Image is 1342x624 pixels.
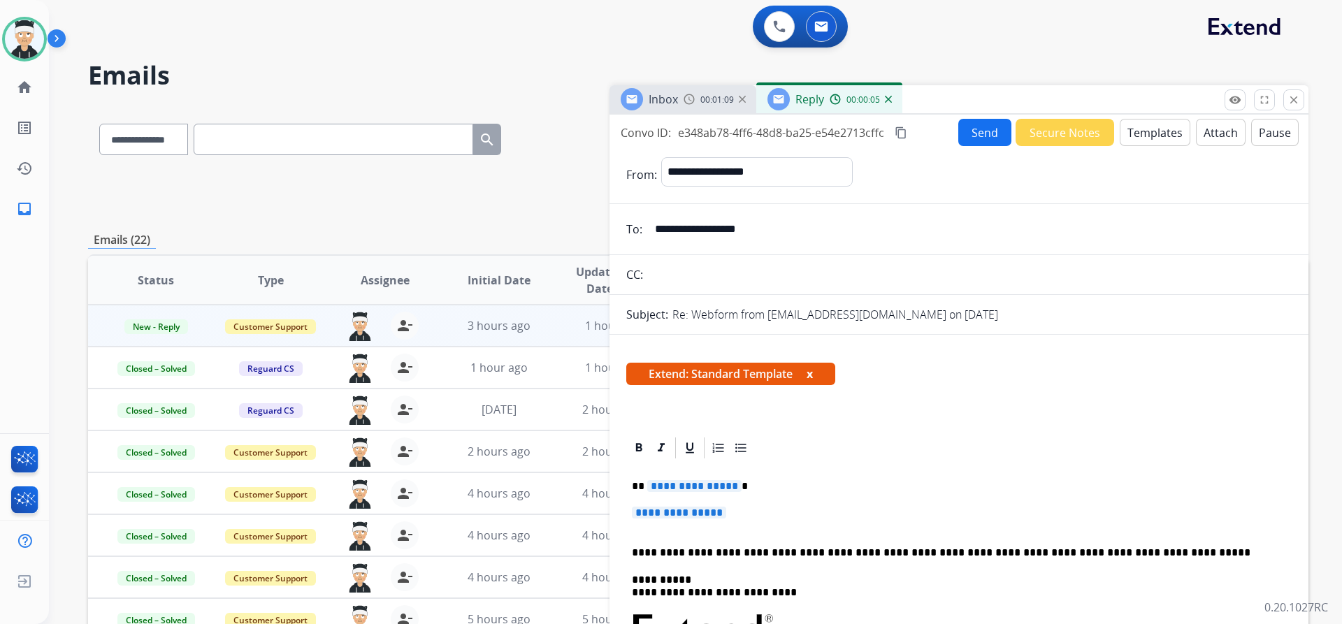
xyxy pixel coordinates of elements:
[138,272,174,289] span: Status
[582,402,645,417] span: 2 hours ago
[1196,119,1246,146] button: Attach
[626,166,657,183] p: From:
[1120,119,1190,146] button: Templates
[846,94,880,106] span: 00:00:05
[468,318,531,333] span: 3 hours ago
[1229,94,1241,106] mat-icon: remove_red_eye
[626,221,642,238] p: To:
[468,569,531,585] span: 4 hours ago
[1264,599,1328,616] p: 0.20.1027RC
[346,312,374,341] img: agent-avatar
[225,445,316,460] span: Customer Support
[1016,119,1114,146] button: Secure Notes
[651,437,672,458] div: Italic
[346,563,374,593] img: agent-avatar
[649,92,678,107] span: Inbox
[585,318,642,333] span: 1 hour ago
[582,528,645,543] span: 4 hours ago
[117,487,195,502] span: Closed – Solved
[479,131,496,148] mat-icon: search
[1287,94,1300,106] mat-icon: close
[470,360,528,375] span: 1 hour ago
[626,363,835,385] span: Extend: Standard Template
[679,437,700,458] div: Underline
[396,359,413,376] mat-icon: person_remove
[621,124,671,141] p: Convo ID:
[225,487,316,502] span: Customer Support
[396,569,413,586] mat-icon: person_remove
[582,486,645,501] span: 4 hours ago
[700,94,734,106] span: 00:01:09
[678,125,884,140] span: e348ab78-4ff6-48d8-ba25-e54e2713cffc
[16,201,33,217] mat-icon: inbox
[396,443,413,460] mat-icon: person_remove
[239,361,303,376] span: Reguard CS
[88,231,156,249] p: Emails (22)
[117,361,195,376] span: Closed – Solved
[239,403,303,418] span: Reguard CS
[626,306,668,323] p: Subject:
[730,437,751,458] div: Bullet List
[346,521,374,551] img: agent-avatar
[958,119,1011,146] button: Send
[807,365,813,382] button: x
[626,266,643,283] p: CC:
[124,319,188,334] span: New - Reply
[672,306,998,323] p: Re: Webform from [EMAIL_ADDRESS][DOMAIN_NAME] on [DATE]
[396,401,413,418] mat-icon: person_remove
[117,529,195,544] span: Closed – Solved
[396,317,413,334] mat-icon: person_remove
[346,479,374,509] img: agent-avatar
[585,360,642,375] span: 1 hour ago
[361,272,410,289] span: Assignee
[16,160,33,177] mat-icon: history
[1251,119,1299,146] button: Pause
[225,319,316,334] span: Customer Support
[117,403,195,418] span: Closed – Solved
[568,263,632,297] span: Updated Date
[225,571,316,586] span: Customer Support
[468,444,531,459] span: 2 hours ago
[468,486,531,501] span: 4 hours ago
[582,444,645,459] span: 2 hours ago
[708,437,729,458] div: Ordered List
[396,527,413,544] mat-icon: person_remove
[117,571,195,586] span: Closed – Solved
[895,126,907,139] mat-icon: content_copy
[582,569,645,585] span: 4 hours ago
[5,20,44,59] img: avatar
[795,92,824,107] span: Reply
[1258,94,1271,106] mat-icon: fullscreen
[117,445,195,460] span: Closed – Solved
[346,354,374,383] img: agent-avatar
[396,485,413,502] mat-icon: person_remove
[628,437,649,458] div: Bold
[16,79,33,96] mat-icon: home
[346,437,374,467] img: agent-avatar
[468,272,531,289] span: Initial Date
[225,529,316,544] span: Customer Support
[346,396,374,425] img: agent-avatar
[482,402,517,417] span: [DATE]
[88,61,1308,89] h2: Emails
[468,528,531,543] span: 4 hours ago
[16,119,33,136] mat-icon: list_alt
[258,272,284,289] span: Type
